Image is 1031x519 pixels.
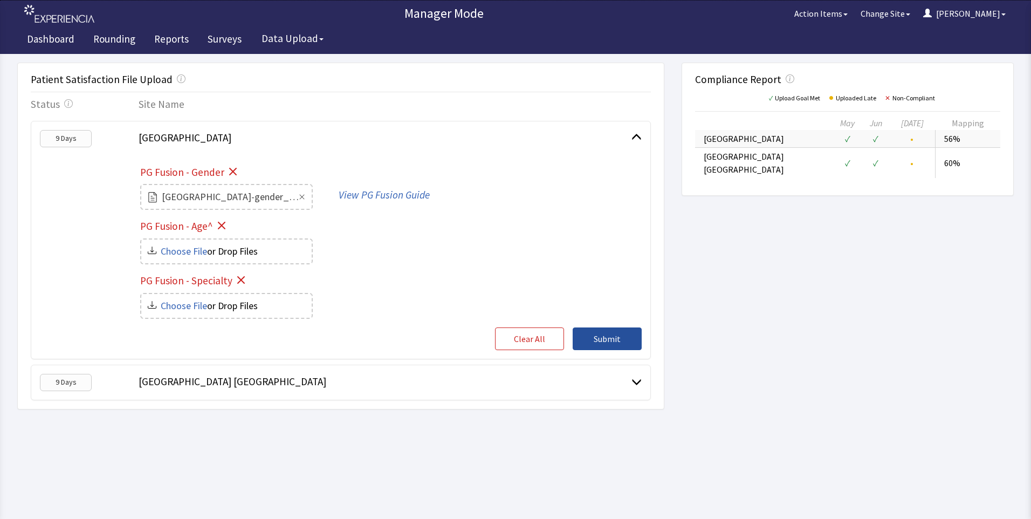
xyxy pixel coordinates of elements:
div: ✓ [865,132,887,145]
div: ✓ [835,156,861,169]
div: • [891,136,933,141]
span: 9 Days [40,130,92,147]
span: Clear All [514,332,545,345]
button: Remove [GEOGRAPHIC_DATA]-gender_c1013988-c8e8-4f73-8e19-ed34c4135bb0.csv [299,189,305,204]
a: Rounding [85,27,143,54]
div: Status [31,97,134,112]
th: Mapping [935,116,1000,130]
div: ✓ [835,132,861,145]
button: Data Upload [255,29,330,49]
div: ✓ [865,156,887,169]
span: ✓ [760,94,775,102]
p: Manager Mode [100,5,788,22]
span: • [820,86,836,106]
div: Compliance Report [695,73,781,86]
a: Reports [146,27,197,54]
a: Dashboard [19,27,83,54]
button: Clear All [495,327,564,350]
button: Submit [573,327,642,350]
div: Upload Goal Met Uploaded Late Non-Compliant [695,92,1000,103]
button: Action Items [788,3,854,24]
span: ✕ [876,94,892,102]
img: experiencia_logo.png [24,5,94,23]
div: Patient Satisfaction File Upload [31,73,173,86]
div: • [891,161,933,165]
a: Surveys [200,27,250,54]
span: Submit [594,332,621,345]
span: 9 Days [40,374,92,391]
td: [GEOGRAPHIC_DATA] [695,130,833,148]
h4: PG Fusion - Specialty [140,273,642,289]
div: Site Name [134,97,651,112]
em: May [840,118,855,128]
a: View PG Fusion Guide [339,188,430,201]
h4: PG Fusion - Age^ [140,218,642,234]
em: [DATE] [901,118,924,128]
button: Change Site [854,3,917,24]
td: 60% [935,147,1000,178]
h4: PG Fusion - Gender [140,165,642,180]
em: Jun [870,118,882,128]
td: [GEOGRAPHIC_DATA] [GEOGRAPHIC_DATA] [695,147,833,178]
button: [PERSON_NAME] [917,3,1012,24]
td: 56% [935,130,1000,148]
span: [GEOGRAPHIC_DATA] [GEOGRAPHIC_DATA] [139,375,326,388]
span: [GEOGRAPHIC_DATA] [139,131,231,144]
